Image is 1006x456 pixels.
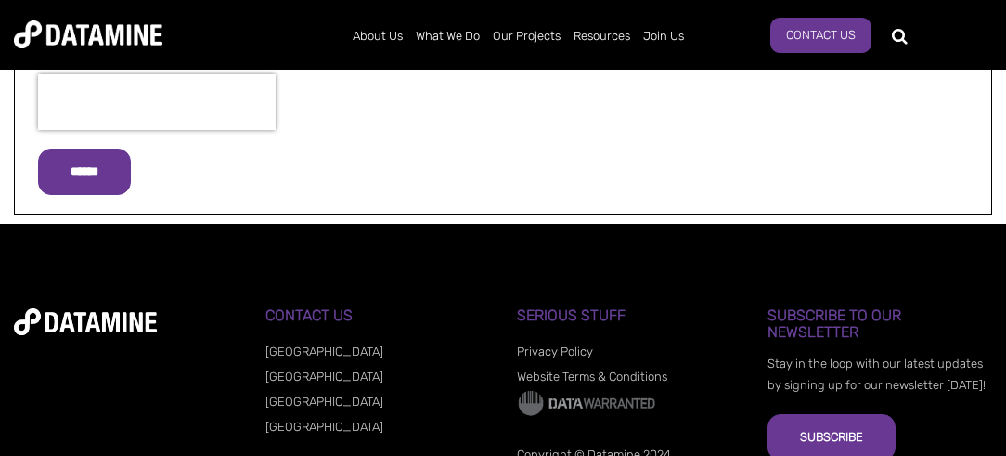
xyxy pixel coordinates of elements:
[770,18,871,53] a: Contact Us
[265,370,383,384] a: [GEOGRAPHIC_DATA]
[38,74,276,130] iframe: reCAPTCHA
[517,345,593,358] a: Privacy Policy
[517,389,656,417] img: Data Warranted Logo
[517,307,742,324] h3: Serious Stuff
[517,370,667,384] a: Website Terms & Conditions
[486,12,567,60] a: Our Projects
[265,307,490,324] h3: Contact Us
[346,12,409,60] a: About Us
[265,345,383,358] a: [GEOGRAPHIC_DATA]
[14,20,162,48] img: Datamine
[637,12,690,60] a: Join Us
[265,395,383,409] a: [GEOGRAPHIC_DATA]
[767,307,992,340] h3: Subscribe to our Newsletter
[265,420,383,434] a: [GEOGRAPHIC_DATA]
[767,354,992,395] p: Stay in the loop with our latest updates by signing up for our newsletter [DATE]!
[409,12,486,60] a: What We Do
[14,308,157,335] img: datamine-logo-white
[567,12,637,60] a: Resources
